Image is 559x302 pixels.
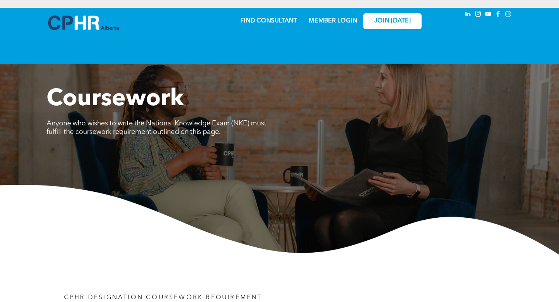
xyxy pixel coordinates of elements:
[47,88,184,111] span: Coursework
[464,10,472,20] a: linkedin
[309,18,357,24] a: MEMBER LOGIN
[374,17,411,25] span: JOIN [DATE]
[47,120,266,135] span: Anyone who wishes to write the National Knowledge Exam (NKE) must fulfill the coursework requirem...
[363,13,422,29] a: JOIN [DATE]
[484,10,492,20] a: youtube
[474,10,482,20] a: instagram
[64,295,262,301] span: CPHR DESIGNATION COURSEWORK REQUIREMENT
[504,10,512,20] a: Social network
[240,18,297,24] a: FIND CONSULTANT
[48,16,119,30] img: A blue and white logo for cp alberta
[494,10,502,20] a: facebook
